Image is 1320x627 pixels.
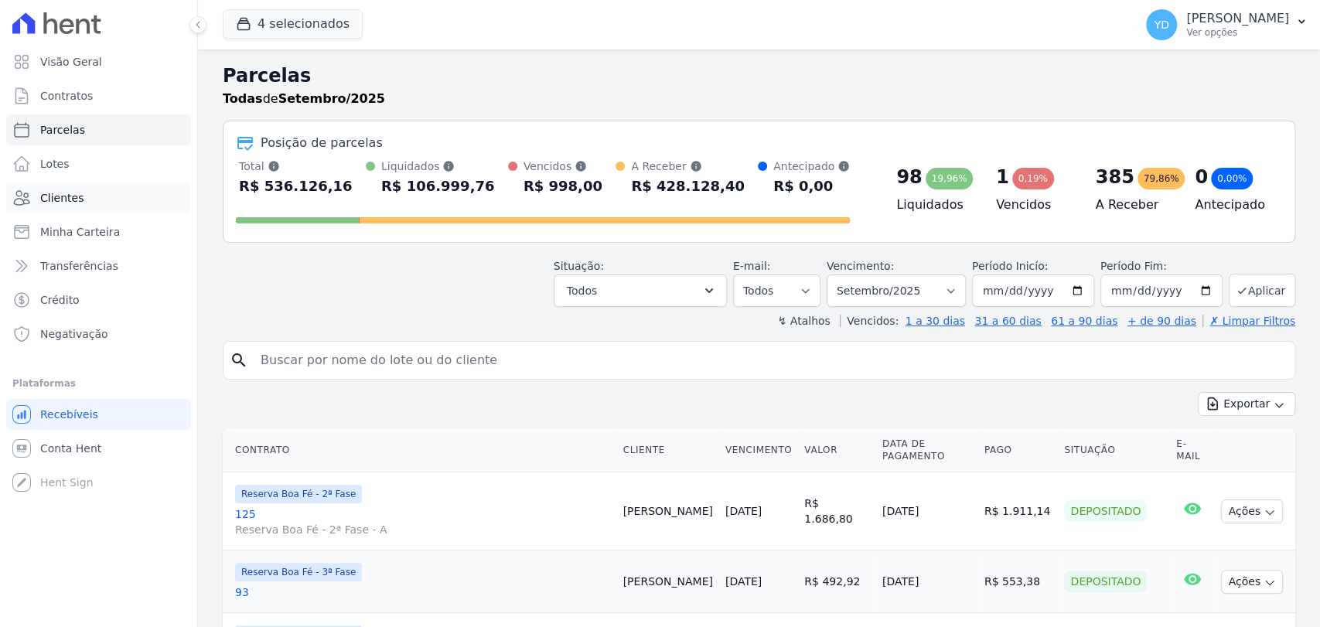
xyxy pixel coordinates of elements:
td: R$ 492,92 [798,550,876,613]
th: Cliente [617,428,719,472]
div: Vencidos [524,158,602,174]
a: Visão Geral [6,46,191,77]
div: A Receber [631,158,745,174]
button: Todos [554,274,727,307]
div: R$ 0,00 [773,174,850,199]
div: 0 [1195,165,1208,189]
input: Buscar por nome do lote ou do cliente [251,345,1288,376]
a: 61 a 90 dias [1051,315,1117,327]
button: Aplicar [1229,274,1295,307]
button: YD [PERSON_NAME] Ver opções [1134,3,1320,46]
th: Valor [798,428,876,472]
span: Todos [567,281,597,300]
label: E-mail: [733,260,771,272]
div: R$ 536.126,16 [239,174,353,199]
a: Negativação [6,319,191,349]
span: Reserva Boa Fé - 3ª Fase [235,563,362,581]
h4: Antecipado [1195,196,1270,214]
h4: Vencidos [996,196,1071,214]
a: Parcelas [6,114,191,145]
a: [DATE] [725,575,762,588]
a: Contratos [6,80,191,111]
p: de [223,90,385,108]
i: search [230,351,248,370]
label: ↯ Atalhos [777,315,830,327]
td: [DATE] [876,472,978,550]
a: Minha Carteira [6,216,191,247]
label: Vencidos: [840,315,899,327]
a: Recebíveis [6,399,191,430]
td: R$ 1.911,14 [978,472,1059,550]
div: 19,96% [926,168,974,189]
a: + de 90 dias [1127,315,1196,327]
a: 31 a 60 dias [974,315,1041,327]
th: Situação [1058,428,1170,472]
button: Ações [1221,499,1283,523]
a: Clientes [6,182,191,213]
div: R$ 428.128,40 [631,174,745,199]
div: 1 [996,165,1009,189]
span: Recebíveis [40,407,98,422]
div: Depositado [1064,500,1147,522]
td: [DATE] [876,550,978,613]
button: Exportar [1198,392,1295,416]
div: Posição de parcelas [261,134,383,152]
span: Contratos [40,88,93,104]
div: 0,19% [1012,168,1054,189]
span: Reserva Boa Fé - 2ª Fase - A [235,522,611,537]
strong: Todas [223,91,263,106]
a: [DATE] [725,505,762,517]
span: YD [1154,19,1168,30]
label: Período Inicío: [972,260,1048,272]
h4: A Receber [1096,196,1171,214]
a: Crédito [6,285,191,315]
span: Negativação [40,326,108,342]
div: Plataformas [12,374,185,393]
strong: Setembro/2025 [278,91,385,106]
button: 4 selecionados [223,9,363,39]
span: Lotes [40,156,70,172]
a: Transferências [6,250,191,281]
label: Vencimento: [827,260,894,272]
div: Total [239,158,353,174]
span: Visão Geral [40,54,102,70]
span: Minha Carteira [40,224,120,240]
td: R$ 553,38 [978,550,1059,613]
td: [PERSON_NAME] [617,472,719,550]
div: Liquidados [381,158,495,174]
th: Vencimento [719,428,798,472]
a: ✗ Limpar Filtros [1202,315,1295,327]
th: Data de Pagamento [876,428,978,472]
span: Conta Hent [40,441,101,456]
a: Conta Hent [6,433,191,464]
th: Pago [978,428,1059,472]
a: 93 [235,584,611,600]
td: R$ 1.686,80 [798,472,876,550]
span: Parcelas [40,122,85,138]
p: Ver opções [1186,26,1289,39]
div: Antecipado [773,158,850,174]
label: Período Fim: [1100,258,1223,274]
a: 125Reserva Boa Fé - 2ª Fase - A [235,506,611,537]
div: R$ 998,00 [524,174,602,199]
p: [PERSON_NAME] [1186,11,1289,26]
button: Ações [1221,570,1283,594]
a: 1 a 30 dias [906,315,965,327]
span: Reserva Boa Fé - 2ª Fase [235,485,362,503]
td: [PERSON_NAME] [617,550,719,613]
h4: Liquidados [896,196,971,214]
label: Situação: [554,260,604,272]
div: R$ 106.999,76 [381,174,495,199]
div: 385 [1096,165,1134,189]
div: 98 [896,165,922,189]
th: E-mail [1170,428,1215,472]
div: 0,00% [1211,168,1253,189]
th: Contrato [223,428,617,472]
div: Depositado [1064,571,1147,592]
span: Crédito [40,292,80,308]
span: Clientes [40,190,84,206]
span: Transferências [40,258,118,274]
h2: Parcelas [223,62,1295,90]
a: Lotes [6,148,191,179]
div: 79,86% [1138,168,1185,189]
